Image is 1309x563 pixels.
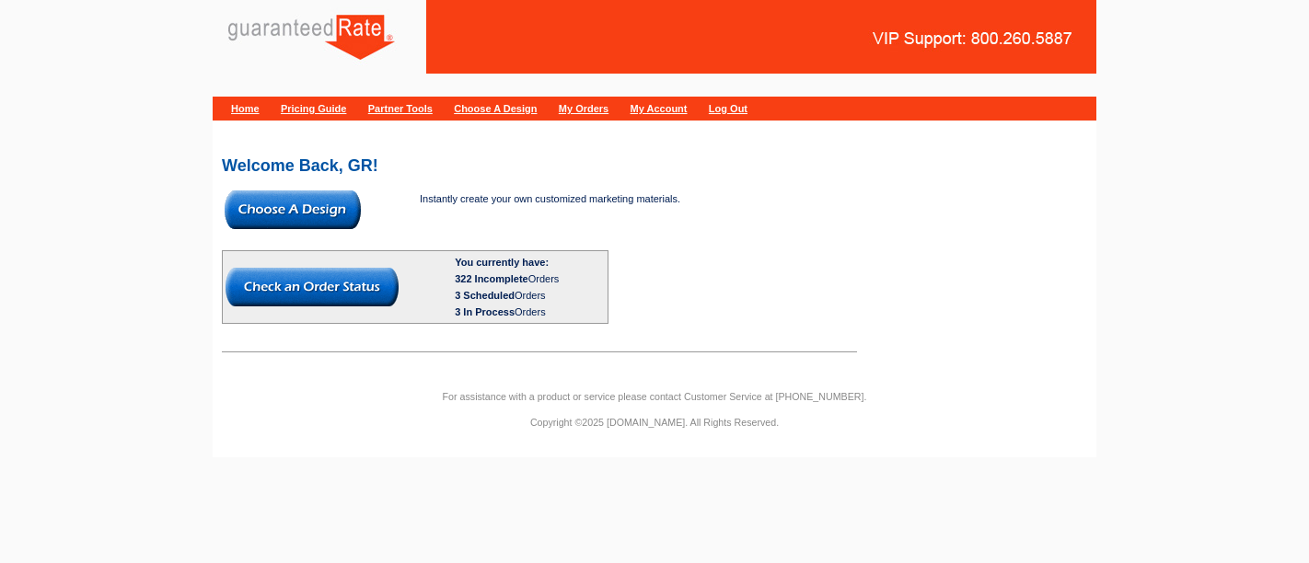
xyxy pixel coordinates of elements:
[368,103,433,114] a: Partner Tools
[213,414,1096,431] p: Copyright ©2025 [DOMAIN_NAME]. All Rights Reserved.
[226,268,399,306] img: button-check-order-status.gif
[225,190,361,229] img: button-choose-design.gif
[455,270,605,320] div: Orders Orders Orders
[420,193,680,204] span: Instantly create your own customized marketing materials.
[709,103,747,114] a: Log Out
[213,388,1096,405] p: For assistance with a product or service please contact Customer Service at [PHONE_NUMBER].
[222,157,1087,174] h2: Welcome Back, GR!
[455,290,515,301] span: 3 Scheduled
[231,103,260,114] a: Home
[455,306,515,317] span: 3 In Process
[631,103,688,114] a: My Account
[454,103,537,114] a: Choose A Design
[281,103,347,114] a: Pricing Guide
[559,103,608,114] a: My Orders
[455,273,527,284] span: 322 Incomplete
[455,257,549,268] b: You currently have:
